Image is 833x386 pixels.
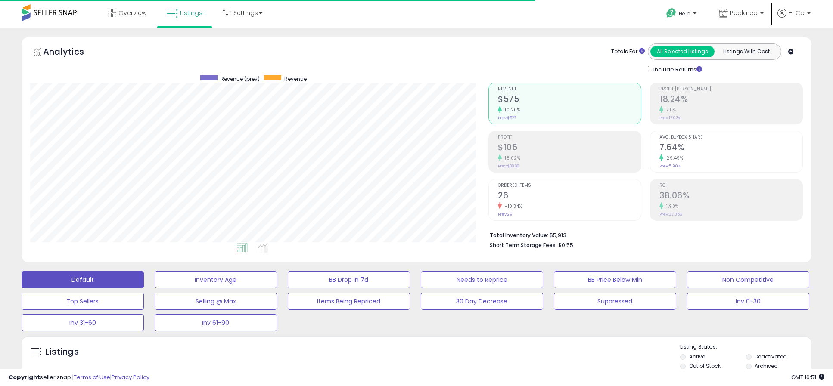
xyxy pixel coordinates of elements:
[421,271,543,288] button: Needs to Reprice
[659,212,682,217] small: Prev: 37.35%
[498,142,641,154] h2: $105
[659,142,802,154] h2: 7.64%
[777,9,811,28] a: Hi Cp
[679,10,690,17] span: Help
[659,191,802,202] h2: 38.06%
[663,155,683,161] small: 29.49%
[659,164,681,169] small: Prev: 5.90%
[498,212,513,217] small: Prev: 29
[689,353,705,360] label: Active
[663,107,676,113] small: 7.11%
[22,271,144,288] button: Default
[554,271,676,288] button: BB Price Below Min
[666,8,677,19] i: Get Help
[22,314,144,331] button: Inv 31-60
[288,271,410,288] button: BB Drop in 7d
[46,346,79,358] h5: Listings
[791,373,824,381] span: 2025-08-11 16:51 GMT
[421,293,543,310] button: 30 Day Decrease
[659,135,802,140] span: Avg. Buybox Share
[687,271,809,288] button: Non Competitive
[498,94,641,106] h2: $575
[680,343,811,351] p: Listing States:
[284,75,307,83] span: Revenue
[490,229,796,240] li: $5,913
[659,87,802,92] span: Profit [PERSON_NAME]
[502,203,522,210] small: -10.34%
[611,48,645,56] div: Totals For
[641,64,712,74] div: Include Returns
[558,241,573,249] span: $0.55
[155,314,277,331] button: Inv 61-90
[650,46,715,57] button: All Selected Listings
[112,373,149,381] a: Privacy Policy
[659,183,802,188] span: ROI
[490,241,557,249] b: Short Term Storage Fees:
[687,293,809,310] button: Inv 0-30
[789,9,805,17] span: Hi Cp
[180,9,202,17] span: Listings
[659,1,705,28] a: Help
[689,362,721,370] label: Out of Stock
[498,183,641,188] span: Ordered Items
[155,271,277,288] button: Inventory Age
[663,203,679,210] small: 1.90%
[659,115,681,120] small: Prev: 17.03%
[502,155,520,161] small: 18.02%
[714,46,778,57] button: Listings With Cost
[730,9,758,17] span: Pedlarco
[22,293,144,310] button: Top Sellers
[755,362,778,370] label: Archived
[498,164,519,169] small: Prev: $88.88
[498,191,641,202] h2: 26
[554,293,676,310] button: Suppressed
[498,87,641,92] span: Revenue
[221,75,260,83] span: Revenue (prev)
[502,107,520,113] small: 10.20%
[498,115,516,120] small: Prev: $522
[9,373,40,381] strong: Copyright
[43,46,101,60] h5: Analytics
[9,374,149,382] div: seller snap | |
[155,293,277,310] button: Selling @ Max
[288,293,410,310] button: Items Being Repriced
[74,373,110,381] a: Terms of Use
[498,135,641,140] span: Profit
[755,353,787,360] label: Deactivated
[659,94,802,106] h2: 18.24%
[118,9,146,17] span: Overview
[490,232,548,239] b: Total Inventory Value:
